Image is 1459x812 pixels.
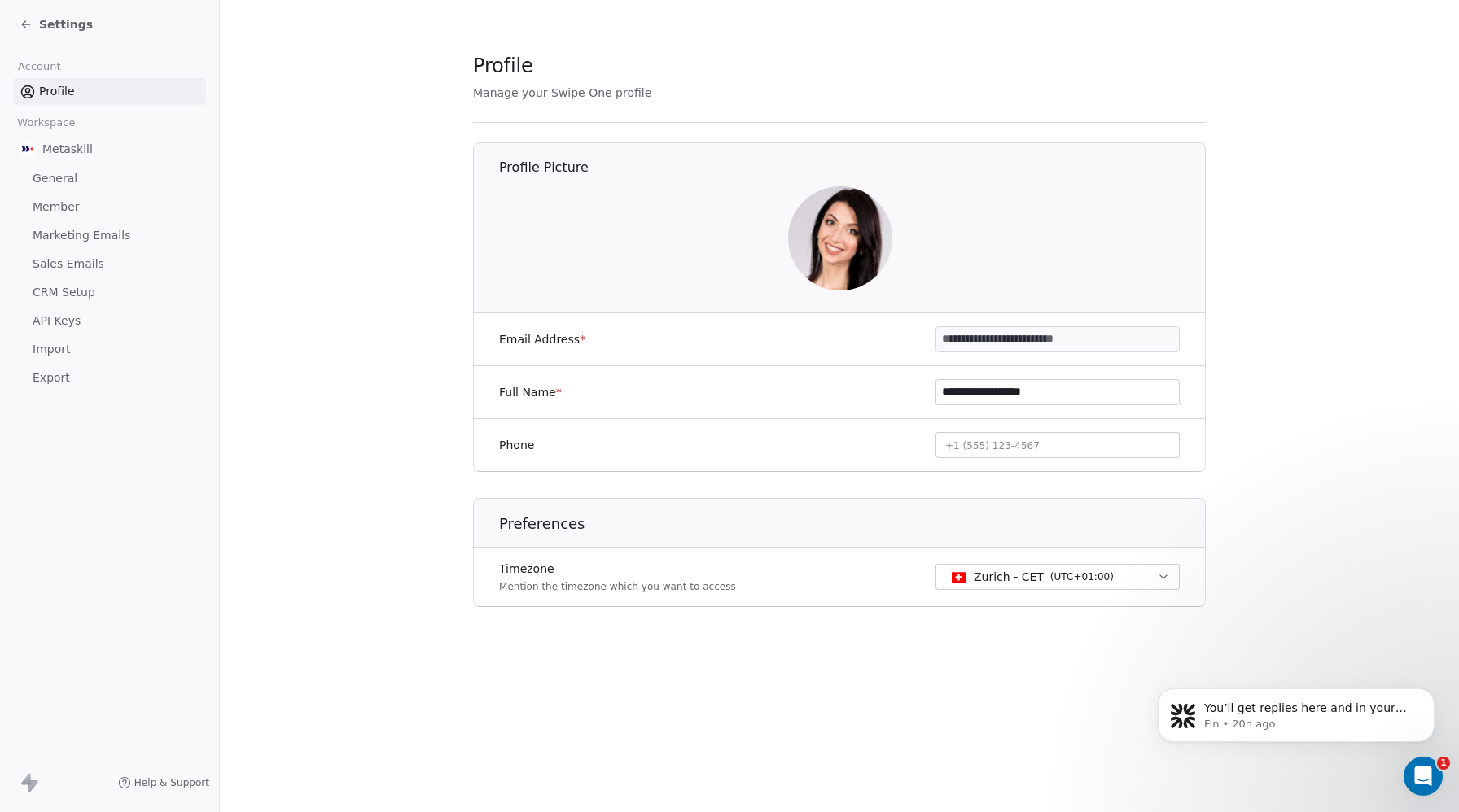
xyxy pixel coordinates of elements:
[33,369,70,386] span: Export
[33,170,77,187] span: General
[1437,757,1450,770] span: 1
[499,514,1207,534] h1: Preferences
[499,159,1207,177] h1: Profile Picture
[118,776,209,789] a: Help & Support
[33,284,95,301] span: CRM Setup
[1404,757,1443,796] iframe: Intercom live chat
[13,279,206,306] a: CRM Setup
[473,54,533,78] span: Profile
[945,440,1040,452] span: +1 (555) 123-4567
[33,199,80,216] span: Member
[499,331,585,347] label: Email Address
[39,16,93,33] span: Settings
[20,141,36,157] img: AVATAR%20METASKILL%20-%20Colori%20Positivo.png
[499,384,562,400] label: Full Name
[13,336,206,363] a: Import
[788,186,892,290] img: y20ioNKkpnIL_TwbaL-Q9Dm38r_GwzlUFKNwohZvYnM
[935,564,1180,590] button: Zurich - CET(UTC+01:00)
[11,55,68,79] span: Account
[13,365,206,391] a: Export
[499,561,736,577] label: Timezone
[13,165,206,192] a: General
[1050,570,1114,584] span: ( UTC+01:00 )
[39,83,75,100] span: Profile
[499,580,736,593] p: Mention the timezone which you want to access
[499,437,534,453] label: Phone
[11,111,82,135] span: Workspace
[42,141,93,157] span: Metaskill
[473,86,651,99] span: Manage your Swipe One profile
[13,251,206,277] a: Sales Emails
[1133,654,1459,768] iframe: Intercom notifications message
[13,194,206,220] a: Member
[33,341,70,358] span: Import
[33,255,104,273] span: Sales Emails
[13,308,206,334] a: API Keys
[134,776,209,789] span: Help & Support
[33,227,130,244] span: Marketing Emails
[13,222,206,249] a: Marketing Emails
[33,312,81,330] span: API Keys
[974,569,1044,585] span: Zurich - CET
[13,78,206,105] a: Profile
[20,16,93,33] a: Settings
[935,432,1180,458] button: +1 (555) 123-4567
